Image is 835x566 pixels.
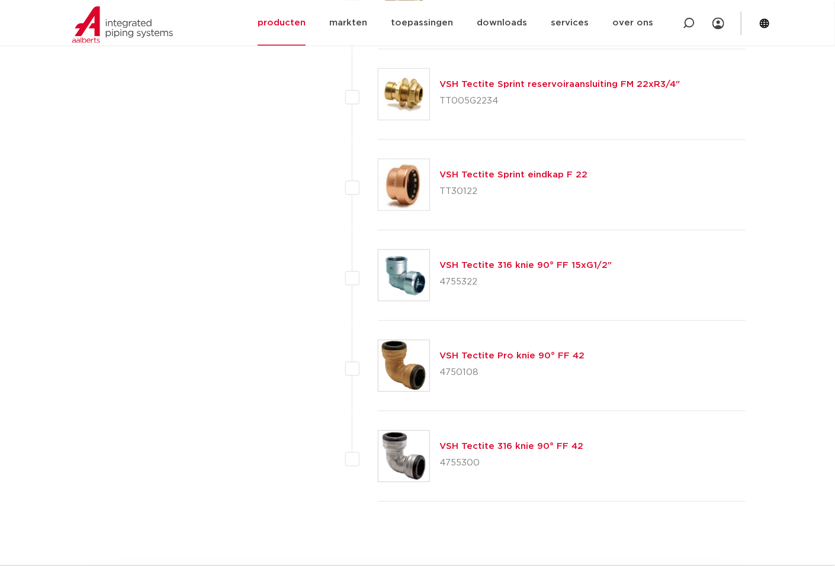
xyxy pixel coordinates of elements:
p: TT005G2234 [439,92,680,111]
p: 4755322 [439,273,612,292]
p: 4755300 [439,454,583,473]
img: Thumbnail for VSH Tectite 316 knie 90° FF 15xG1/2" [378,250,429,300]
p: TT30122 [439,182,587,201]
a: VSH Tectite 316 knie 90° FF 42 [439,442,583,451]
a: VSH Tectite Sprint eindkap F 22 [439,170,587,179]
a: VSH Tectite 316 knie 90° FF 15xG1/2" [439,261,612,270]
a: VSH Tectite Pro knie 90° FF 42 [439,351,584,360]
a: VSH Tectite Sprint reservoiraansluiting FM 22xR3/4" [439,80,680,89]
img: Thumbnail for VSH Tectite 316 knie 90° FF 42 [378,431,429,481]
img: Thumbnail for VSH Tectite Pro knie 90° FF 42 [378,340,429,391]
img: Thumbnail for VSH Tectite Sprint reservoiraansluiting FM 22xR3/4" [378,69,429,119]
img: Thumbnail for VSH Tectite Sprint eindkap F 22 [378,159,429,210]
p: 4750108 [439,363,584,382]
